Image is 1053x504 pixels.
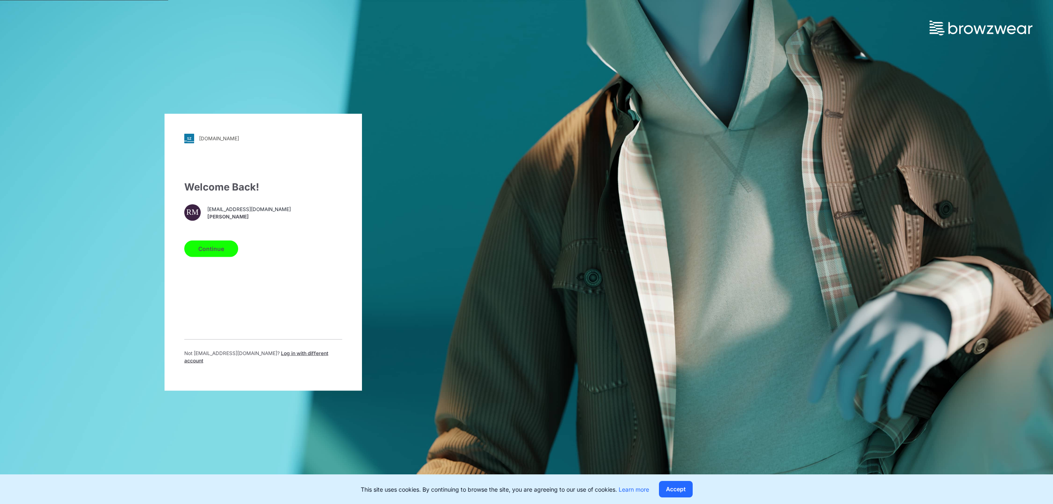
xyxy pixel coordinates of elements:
span: [PERSON_NAME] [207,213,291,221]
img: browzwear-logo.73288ffb.svg [930,21,1032,35]
span: [EMAIL_ADDRESS][DOMAIN_NAME] [207,206,291,213]
img: svg+xml;base64,PHN2ZyB3aWR0aD0iMjgiIGhlaWdodD0iMjgiIHZpZXdCb3g9IjAgMCAyOCAyOCIgZmlsbD0ibm9uZSIgeG... [184,133,194,143]
a: [DOMAIN_NAME] [184,133,342,143]
button: Accept [659,481,693,497]
div: RM [184,204,201,221]
p: Not [EMAIL_ADDRESS][DOMAIN_NAME] ? [184,349,342,364]
div: [DOMAIN_NAME] [199,135,239,142]
div: Welcome Back! [184,179,342,194]
button: Continue [184,240,238,257]
p: This site uses cookies. By continuing to browse the site, you are agreeing to our use of cookies. [361,485,649,494]
a: Learn more [619,486,649,493]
